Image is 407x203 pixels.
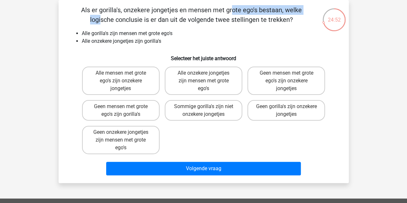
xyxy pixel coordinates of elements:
[82,37,338,45] li: Alle onzekere jongetjes zijn gorilla's
[165,100,242,121] label: Sommige gorilla's zijn niet onzekere jongetjes
[165,67,242,95] label: Alle onzekere jongetjes zijn mensen met grote ego's
[69,50,338,61] h6: Selecteer het juiste antwoord
[247,67,325,95] label: Geen mensen met grote ego's zijn onzekere jongetjes
[82,30,338,37] li: Alle gorilla's zijn mensen met grote ego's
[82,126,160,154] label: Geen onzekere jongetjes zijn mensen met grote ego's
[69,5,314,24] p: Als er gorilla's, onzekere jongetjes en mensen met grote ego's bestaan, welke logische conclusie ...
[247,100,325,121] label: Geen gorilla's zijn onzekere jongetjes
[322,8,346,24] div: 24:52
[82,100,160,121] label: Geen mensen met grote ego's zijn gorilla's
[106,162,301,175] button: Volgende vraag
[82,67,160,95] label: Alle mensen met grote ego's zijn onzekere jongetjes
